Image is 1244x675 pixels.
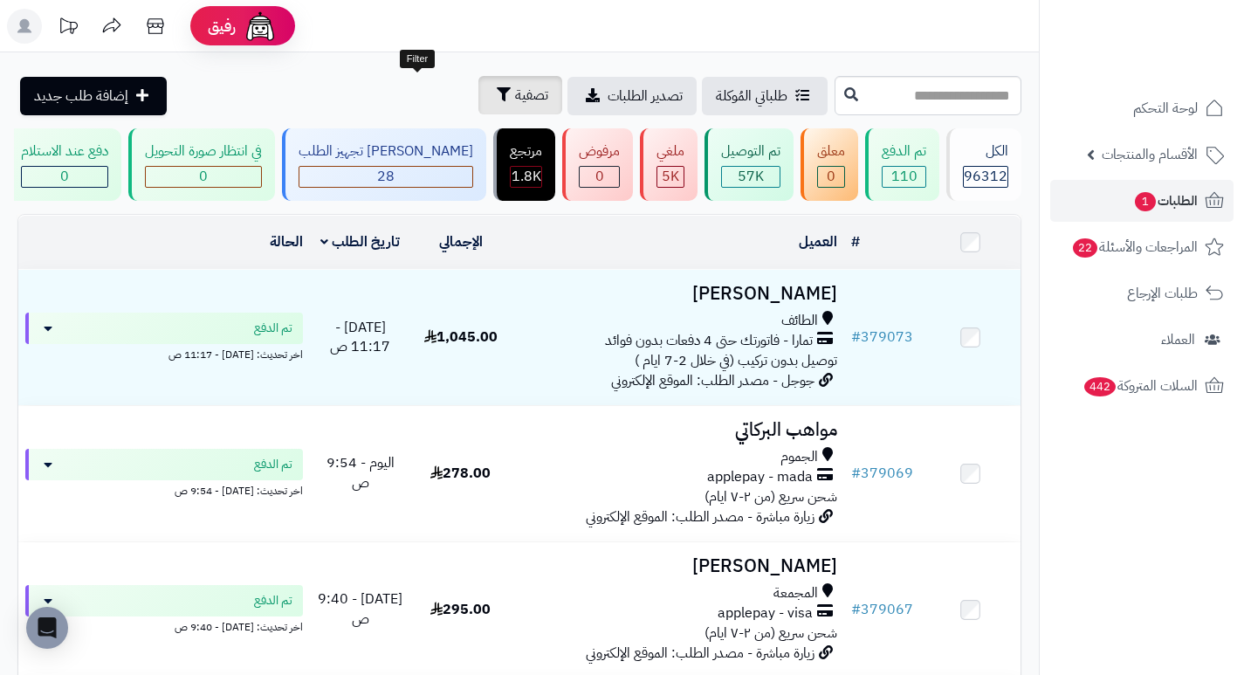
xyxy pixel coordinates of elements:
span: توصيل بدون تركيب (في خلال 2-7 ايام ) [635,350,837,371]
span: تصفية [515,85,548,106]
a: مرفوض 0 [559,128,636,201]
a: العملاء [1050,319,1234,361]
span: تصدير الطلبات [608,86,683,107]
div: 110 [883,167,925,187]
a: ملغي 5K [636,128,701,201]
div: مرتجع [510,141,542,162]
span: 0 [595,166,604,187]
a: الطلبات1 [1050,180,1234,222]
span: 442 [1084,377,1116,396]
span: 22 [1073,238,1097,258]
span: إضافة طلب جديد [34,86,128,107]
a: تم الدفع 110 [862,128,943,201]
span: [DATE] - 11:17 ص [330,317,390,358]
span: تمارا - فاتورتك حتى 4 دفعات بدون فوائد [605,331,813,351]
span: 278.00 [430,463,491,484]
span: # [851,327,861,348]
a: مرتجع 1.8K [490,128,559,201]
a: الإجمالي [439,231,483,252]
span: الأقسام والمنتجات [1102,142,1198,167]
span: المجمعة [773,583,818,603]
span: زيارة مباشرة - مصدر الطلب: الموقع الإلكتروني [586,506,814,527]
span: تم الدفع [254,592,292,610]
span: applepay - mada [707,467,813,487]
div: Open Intercom Messenger [26,607,68,649]
span: تم الدفع [254,320,292,337]
div: 1837 [511,167,541,187]
span: 1 [1135,192,1156,211]
span: اليوم - 9:54 ص [326,452,395,493]
a: المراجعات والأسئلة22 [1050,226,1234,268]
div: Filter [400,50,435,69]
span: 0 [60,166,69,187]
button: تصفية [478,76,562,114]
a: العميل [799,231,837,252]
span: 96312 [964,166,1007,187]
span: الجموم [780,447,818,467]
div: 0 [146,167,261,187]
div: مرفوض [579,141,620,162]
a: طلبات الإرجاع [1050,272,1234,314]
div: 0 [818,167,844,187]
a: في انتظار صورة التحويل 0 [125,128,278,201]
div: ملغي [656,141,684,162]
span: السلات المتروكة [1082,374,1198,398]
h3: مواهب البركاتي [518,420,837,440]
div: دفع عند الاستلام [21,141,108,162]
span: 57K [738,166,764,187]
span: 1,045.00 [424,327,498,348]
span: طلباتي المُوكلة [716,86,787,107]
a: الكل96312 [943,128,1025,201]
div: 0 [580,167,619,187]
a: تم التوصيل 57K [701,128,797,201]
div: [PERSON_NAME] تجهيز الطلب [299,141,473,162]
span: [DATE] - 9:40 ص [318,589,402,630]
span: 295.00 [430,599,491,620]
a: #379069 [851,463,913,484]
span: شحن سريع (من ٢-٧ ايام) [704,486,837,507]
span: شحن سريع (من ٢-٧ ايام) [704,623,837,644]
a: تحديثات المنصة [46,9,90,48]
a: تصدير الطلبات [567,77,697,115]
span: المراجعات والأسئلة [1071,235,1198,259]
img: ai-face.png [243,9,278,44]
a: لوحة التحكم [1050,87,1234,129]
span: # [851,463,861,484]
span: 0 [199,166,208,187]
span: 5K [662,166,679,187]
span: زيارة مباشرة - مصدر الطلب: الموقع الإلكتروني [586,643,814,664]
a: دفع عند الاستلام 0 [1,128,125,201]
div: تم التوصيل [721,141,780,162]
a: السلات المتروكة442 [1050,365,1234,407]
div: الكل [963,141,1008,162]
span: applepay - visa [718,603,813,623]
span: طلبات الإرجاع [1127,281,1198,306]
div: اخر تحديث: [DATE] - 9:54 ص [25,480,303,499]
h3: [PERSON_NAME] [518,556,837,576]
a: # [851,231,860,252]
a: [PERSON_NAME] تجهيز الطلب 28 [278,128,490,201]
a: #379073 [851,327,913,348]
a: طلباتي المُوكلة [702,77,828,115]
a: معلق 0 [797,128,862,201]
span: تم الدفع [254,456,292,473]
div: في انتظار صورة التحويل [145,141,262,162]
div: 28 [299,167,472,187]
span: جوجل - مصدر الطلب: الموقع الإلكتروني [611,370,814,391]
span: 0 [827,166,835,187]
a: تاريخ الطلب [320,231,400,252]
div: اخر تحديث: [DATE] - 9:40 ص [25,616,303,635]
div: معلق [817,141,845,162]
span: لوحة التحكم [1133,96,1198,121]
a: إضافة طلب جديد [20,77,167,115]
div: اخر تحديث: [DATE] - 11:17 ص [25,344,303,362]
span: الطائف [781,311,818,331]
span: العملاء [1161,327,1195,352]
div: 0 [22,167,107,187]
span: 1.8K [512,166,541,187]
div: 56966 [722,167,780,187]
span: 28 [377,166,395,187]
span: # [851,599,861,620]
a: #379067 [851,599,913,620]
h3: [PERSON_NAME] [518,284,837,304]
